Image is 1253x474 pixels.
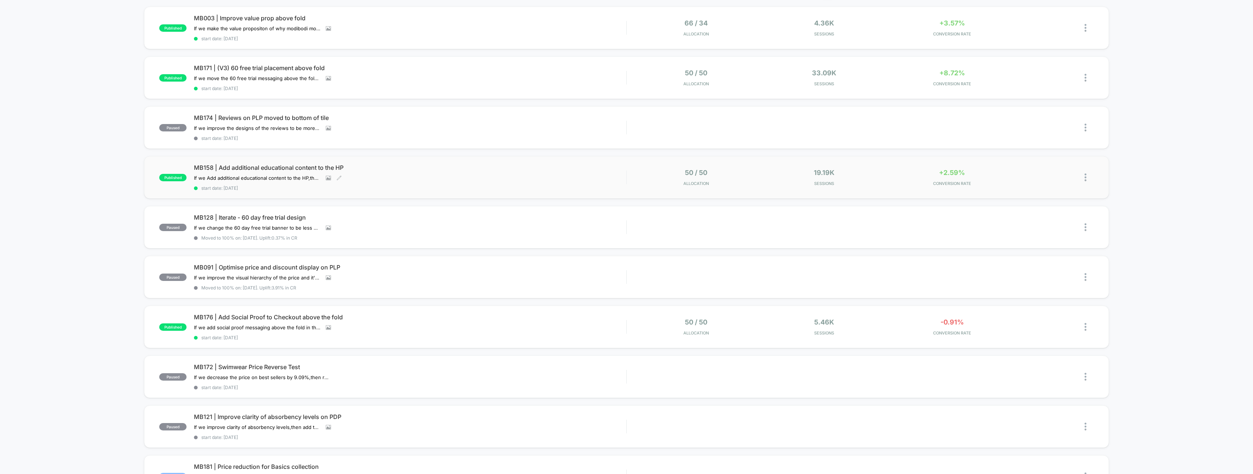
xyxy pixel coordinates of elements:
span: MB121 | Improve clarity of absorbency levels on PDP [194,413,626,420]
span: start date: [DATE] [194,135,626,141]
img: close [1085,373,1086,381]
img: close [1085,423,1086,430]
span: CONVERSION RATE [890,31,1014,37]
span: 33.09k [812,69,836,77]
span: CONVERSION RATE [890,181,1014,186]
span: 19.19k [814,169,834,176]
span: start date: [DATE] [194,86,626,91]
span: start date: [DATE] [194,335,626,340]
span: Sessions [762,81,886,86]
span: CONVERSION RATE [890,330,1014,336]
span: start date: [DATE] [194,36,626,41]
span: published [159,74,187,82]
span: MB176 | Add Social Proof to Checkout above the fold [194,313,626,321]
span: published [159,174,187,181]
span: paused [159,224,187,231]
span: -0.91% [940,318,964,326]
span: 66 / 34 [684,19,708,27]
span: published [159,323,187,331]
span: If we add social proof messaging above the fold in the checkout,then conversions will increase,be... [194,324,320,330]
img: close [1085,174,1086,181]
span: If we improve the visual hierarchy of the price and it's related promotion then PDV and CR will i... [194,275,320,281]
span: +3.57% [939,19,965,27]
span: If we improve the designs of the reviews to be more visible and credible,then conversions will in... [194,125,320,131]
span: start date: [DATE] [194,185,626,191]
span: Sessions [762,181,886,186]
span: 50 / 50 [685,169,707,176]
span: Allocation [683,31,709,37]
img: close [1085,273,1086,281]
span: start date: [DATE] [194,385,626,390]
span: 5.46k [814,318,834,326]
span: If we move the 60 free trial messaging above the fold for mobile,then conversions will increase,b... [194,75,320,81]
span: If we improve clarity of absorbency levels,then add to carts & CR will increase,because users are... [194,424,320,430]
span: MB172 | Swimwear Price Reverse Test [194,363,626,371]
img: close [1085,223,1086,231]
span: If we Add additional educational content to the HP,then CTR will increase,because visitors are be... [194,175,320,181]
span: Sessions [762,330,886,336]
img: close [1085,323,1086,331]
span: If we make the value propositon of why modibodi more clear above the fold,then conversions will i... [194,25,320,31]
span: Allocation [683,81,709,86]
span: If we decrease the price on best sellers by 9.09%,then revenue will increase,because customers ar... [194,374,331,380]
span: paused [159,124,187,131]
span: MB003 | Improve value prop above fold [194,14,626,22]
span: MB158 | Add additional educational content to the HP [194,164,626,171]
span: start date: [DATE] [194,434,626,440]
span: +2.59% [939,169,965,176]
span: paused [159,274,187,281]
span: If we change the 60 day free trial banner to be less distracting from the primary CTA,then conver... [194,225,320,231]
span: Moved to 100% on: [DATE] . Uplift: 0.37% in CR [201,235,297,241]
span: CONVERSION RATE [890,81,1014,86]
span: published [159,24,187,32]
span: 50 / 50 [685,318,707,326]
span: paused [159,423,187,430]
span: Allocation [683,330,709,336]
span: MB171 | (V3) 60 free trial placement above fold [194,64,626,72]
span: MB174 | Reviews on PLP moved to bottom of tile [194,114,626,121]
span: Allocation [683,181,709,186]
span: Sessions [762,31,886,37]
img: close [1085,24,1086,32]
img: close [1085,124,1086,131]
img: close [1085,74,1086,82]
span: MB128 | Iterate - 60 day free trial design [194,214,626,221]
span: MB091 | Optimise price and discount display on PLP [194,264,626,271]
span: paused [159,373,187,381]
span: 50 / 50 [685,69,707,77]
span: +8.72% [939,69,965,77]
span: MB181 | Price reduction for Basics collection [194,463,626,470]
span: Moved to 100% on: [DATE] . Uplift: 3.91% in CR [201,285,296,291]
span: 4.36k [814,19,834,27]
